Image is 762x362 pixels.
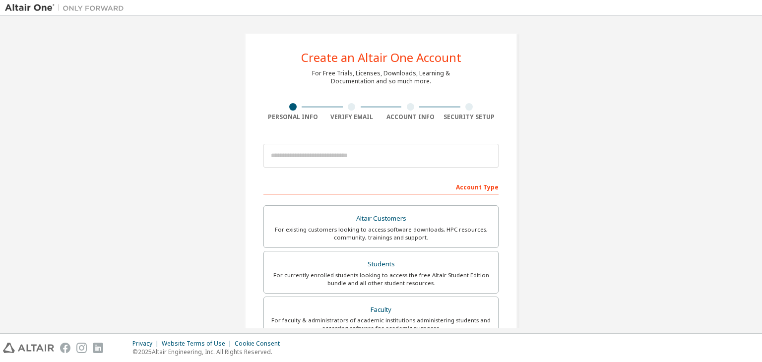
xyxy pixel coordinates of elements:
div: Privacy [132,340,162,348]
div: Account Type [263,179,499,194]
div: Create an Altair One Account [301,52,461,63]
div: Account Info [381,113,440,121]
div: Altair Customers [270,212,492,226]
div: Faculty [270,303,492,317]
img: linkedin.svg [93,343,103,353]
div: Students [270,257,492,271]
div: Personal Info [263,113,322,121]
div: Verify Email [322,113,381,121]
div: For currently enrolled students looking to access the free Altair Student Edition bundle and all ... [270,271,492,287]
div: Website Terms of Use [162,340,235,348]
img: altair_logo.svg [3,343,54,353]
p: © 2025 Altair Engineering, Inc. All Rights Reserved. [132,348,286,356]
img: facebook.svg [60,343,70,353]
div: Security Setup [440,113,499,121]
div: Cookie Consent [235,340,286,348]
div: For faculty & administrators of academic institutions administering students and accessing softwa... [270,316,492,332]
div: For Free Trials, Licenses, Downloads, Learning & Documentation and so much more. [312,69,450,85]
img: instagram.svg [76,343,87,353]
img: Altair One [5,3,129,13]
div: For existing customers looking to access software downloads, HPC resources, community, trainings ... [270,226,492,241]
